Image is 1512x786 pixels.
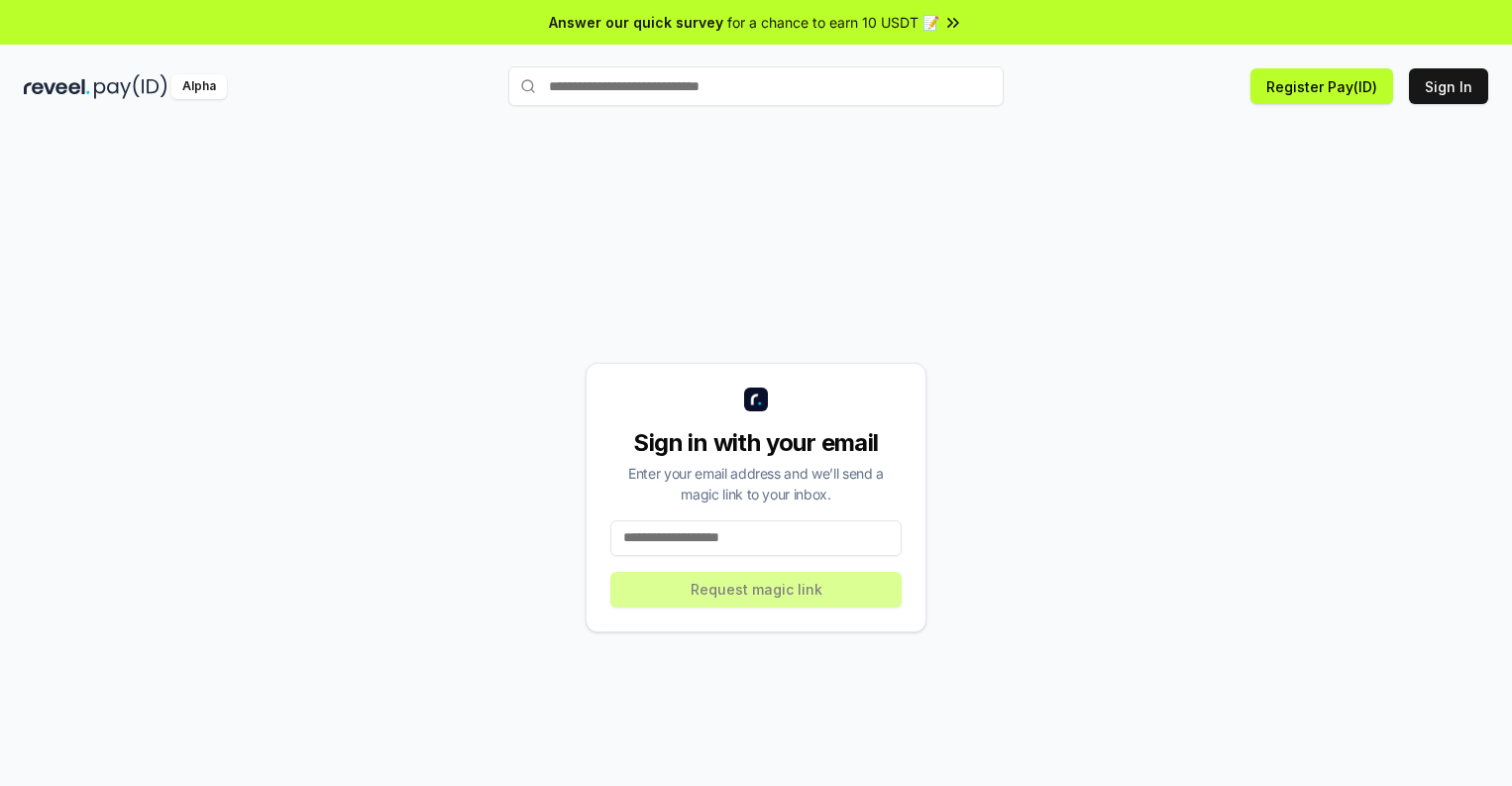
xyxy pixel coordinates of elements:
span: Answer our quick survey [549,12,723,33]
img: pay_id [94,74,167,99]
div: Enter your email address and we’ll send a magic link to your inbox. [610,463,902,505]
div: Sign in with your email [610,427,902,459]
button: Sign In [1409,68,1488,104]
button: Register Pay(ID) [1250,68,1393,104]
img: reveel_dark [24,74,90,99]
span: for a chance to earn 10 USDT 📝 [727,12,939,33]
div: Alpha [171,74,227,99]
img: logo_small [744,388,768,411]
